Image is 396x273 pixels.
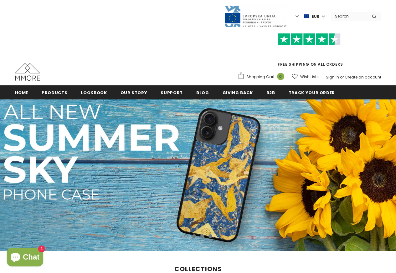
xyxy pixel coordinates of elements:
button: 2 [192,234,196,238]
a: support [161,85,183,99]
img: Javni Razpis [224,5,287,28]
span: Our Story [121,90,147,96]
span: Home [15,90,28,96]
span: Blog [196,90,209,96]
a: B2B [266,85,275,99]
a: Javni Razpis [224,13,287,19]
span: Lookbook [81,90,107,96]
a: Products [42,85,67,99]
a: Blog [196,85,209,99]
iframe: Customer reviews powered by Trustpilot [238,45,381,61]
img: Trust Pilot Stars [278,33,341,45]
inbox-online-store-chat: Shopify online store chat [5,248,45,268]
span: FREE SHIPPING ON ALL ORDERS [238,36,381,67]
span: EUR [312,13,319,20]
span: or [340,74,344,80]
button: 4 [208,234,212,238]
a: Shopping Cart 0 [238,72,287,82]
input: Search Site [331,12,367,21]
span: Giving back [223,90,253,96]
a: Lookbook [81,85,107,99]
a: Giving back [223,85,253,99]
a: Track your order [289,85,335,99]
span: B2B [266,90,275,96]
span: Track your order [289,90,335,96]
a: Create an account [345,74,381,80]
span: Products [42,90,67,96]
a: Home [15,85,28,99]
span: support [161,90,183,96]
button: 3 [200,234,204,238]
span: Shopping Cart [246,74,275,80]
span: Wish Lists [300,74,319,80]
a: Our Story [121,85,147,99]
span: 0 [277,73,284,80]
a: Sign In [326,74,339,80]
img: MMORE Cases [15,63,40,81]
a: Wish Lists [292,71,319,82]
button: 1 [184,234,188,238]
